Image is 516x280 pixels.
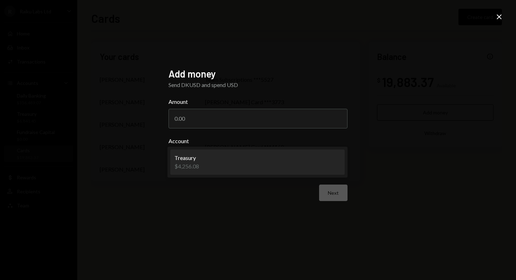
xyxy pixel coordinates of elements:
input: 0.00 [168,109,348,128]
div: Treasury [174,154,199,162]
div: $4,256.08 [174,162,199,171]
label: Amount [168,98,348,106]
div: Send DKUSD and spend USD [168,81,348,89]
label: Account [168,137,348,145]
h2: Add money [168,67,348,81]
